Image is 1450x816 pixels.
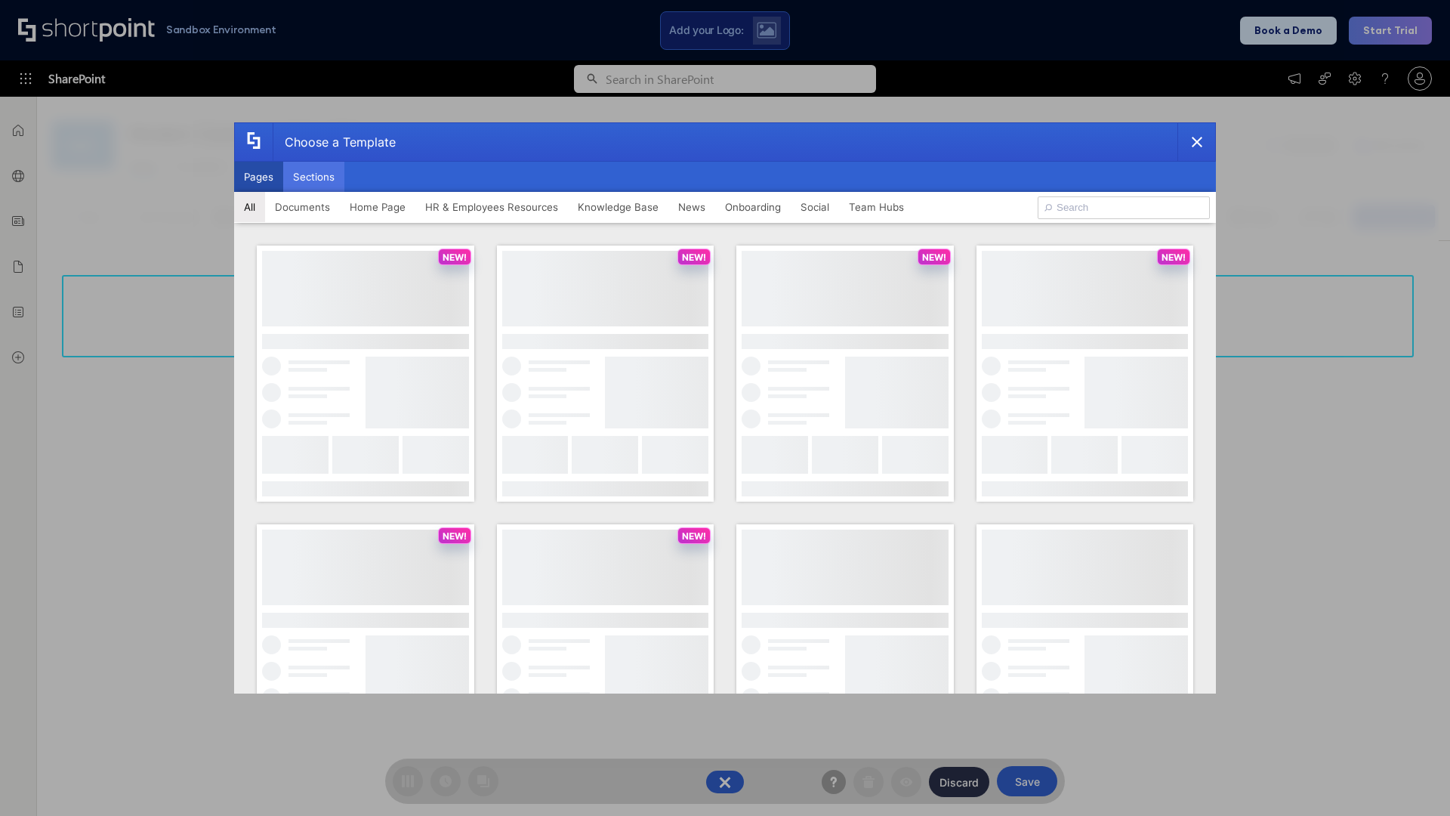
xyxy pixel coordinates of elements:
[668,192,715,222] button: News
[443,530,467,542] p: NEW!
[265,192,340,222] button: Documents
[922,252,946,263] p: NEW!
[234,192,265,222] button: All
[682,530,706,542] p: NEW!
[443,252,467,263] p: NEW!
[234,162,283,192] button: Pages
[568,192,668,222] button: Knowledge Base
[273,123,396,161] div: Choose a Template
[415,192,568,222] button: HR & Employees Resources
[234,122,1216,694] div: template selector
[791,192,839,222] button: Social
[715,192,791,222] button: Onboarding
[682,252,706,263] p: NEW!
[1374,743,1450,816] iframe: Chat Widget
[839,192,914,222] button: Team Hubs
[340,192,415,222] button: Home Page
[1162,252,1186,263] p: NEW!
[1038,196,1210,219] input: Search
[283,162,344,192] button: Sections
